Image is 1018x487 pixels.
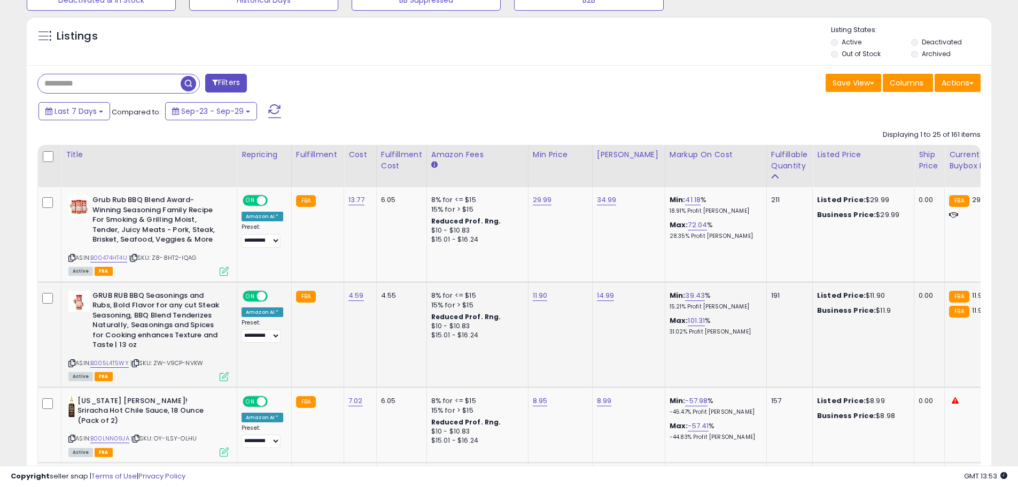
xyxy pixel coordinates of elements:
small: FBA [949,306,969,318]
div: $10 - $10.83 [431,322,520,331]
button: Sep-23 - Sep-29 [165,102,257,120]
b: Business Price: [817,305,876,315]
div: Ship Price [919,149,940,172]
span: OFF [266,291,283,300]
p: 15.21% Profit [PERSON_NAME] [670,303,758,311]
div: Preset: [242,223,283,248]
p: -44.83% Profit [PERSON_NAME] [670,434,758,441]
div: 8% for <= $15 [431,291,520,300]
div: $29.99 [817,195,906,205]
span: Sep-23 - Sep-29 [181,106,244,117]
a: 14.99 [597,290,615,301]
b: Reduced Prof. Rng. [431,217,501,226]
a: Terms of Use [91,471,137,481]
div: ASIN: [68,291,229,380]
a: 101.31 [688,315,705,326]
span: All listings currently available for purchase on Amazon [68,372,93,381]
div: 15% for > $15 [431,406,520,415]
a: 8.95 [533,396,548,406]
b: Business Price: [817,210,876,220]
span: | SKU: Z8-8HT2-IQAG [129,253,196,262]
b: Max: [670,421,688,431]
b: [US_STATE] [PERSON_NAME]! Sriracha Hot Chile Sauce, 18 Ounce (Pack of 2) [77,396,207,429]
div: $29.99 [817,210,906,220]
span: Last 7 Days [55,106,97,117]
div: Cost [348,149,372,160]
button: Save View [826,74,881,92]
div: 8% for <= $15 [431,396,520,406]
th: The percentage added to the cost of goods (COGS) that forms the calculator for Min & Max prices. [665,145,766,187]
a: 29.99 [533,195,552,205]
a: 41.18 [685,195,701,205]
div: $11.90 [817,291,906,300]
p: 28.35% Profit [PERSON_NAME] [670,233,758,240]
div: 8% for <= $15 [431,195,520,205]
div: 15% for > $15 [431,300,520,310]
div: [PERSON_NAME] [597,149,660,160]
label: Deactivated [922,37,962,47]
span: ON [244,397,257,406]
span: OFF [266,397,283,406]
p: Listing States: [831,25,991,35]
span: 2025-10-7 13:53 GMT [964,471,1007,481]
span: All listings currently available for purchase on Amazon [68,448,93,457]
a: 72.04 [688,220,707,230]
small: FBA [949,195,969,207]
small: FBA [296,291,316,303]
b: Grub Rub BBQ Blend Award-Winning Seasoning Family Recipe For Smoking & Grilling Moist, Tender, Ju... [92,195,222,248]
strong: Copyright [11,471,50,481]
div: Preset: [242,319,283,343]
a: 34.99 [597,195,617,205]
div: Repricing [242,149,287,160]
div: ASIN: [68,195,229,274]
div: $15.01 - $16.24 [431,436,520,445]
div: 6.05 [381,195,418,205]
div: $15.01 - $16.24 [431,331,520,340]
h5: Listings [57,29,98,44]
button: Actions [935,74,981,92]
span: 11.9 [972,305,983,315]
span: FBA [95,448,113,457]
span: All listings currently available for purchase on Amazon [68,267,93,276]
a: -57.98 [685,396,708,406]
p: -45.47% Profit [PERSON_NAME] [670,408,758,416]
b: Reduced Prof. Rng. [431,312,501,321]
a: 7.02 [348,396,363,406]
div: Amazon AI * [242,307,283,317]
div: 4.55 [381,291,418,300]
a: 39.43 [685,290,705,301]
div: Preset: [242,424,283,449]
div: Displaying 1 to 25 of 161 items [883,130,981,140]
div: seller snap | | [11,471,185,482]
div: 0.00 [919,195,936,205]
div: $15.01 - $16.24 [431,235,520,244]
b: Listed Price: [817,396,866,406]
div: Current Buybox Price [949,149,1004,172]
div: 191 [771,291,804,300]
b: GRUB RUB BBQ Seasonings and Rubs, Bold Flavor for any cut Steak Seasoning, BBQ Blend Tenderizes N... [92,291,222,353]
label: Archived [922,49,951,58]
img: 41pzlKAyo7L._SL40_.jpg [68,291,90,312]
b: Min: [670,195,686,205]
a: B005L4T5WY [90,359,129,368]
a: -57.41 [688,421,709,431]
b: Reduced Prof. Rng. [431,418,501,427]
span: Compared to: [112,107,161,117]
div: 0.00 [919,291,936,300]
b: Min: [670,290,686,300]
b: Listed Price: [817,290,866,300]
div: % [670,291,758,311]
div: % [670,396,758,416]
label: Out of Stock [842,49,881,58]
div: % [670,195,758,215]
div: 157 [771,396,804,406]
b: Business Price: [817,411,876,421]
a: 11.90 [533,290,548,301]
div: 15% for > $15 [431,205,520,214]
span: FBA [95,267,113,276]
div: % [670,421,758,441]
a: 8.99 [597,396,612,406]
span: Columns [890,78,923,88]
div: % [670,220,758,240]
a: 4.59 [348,290,364,301]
